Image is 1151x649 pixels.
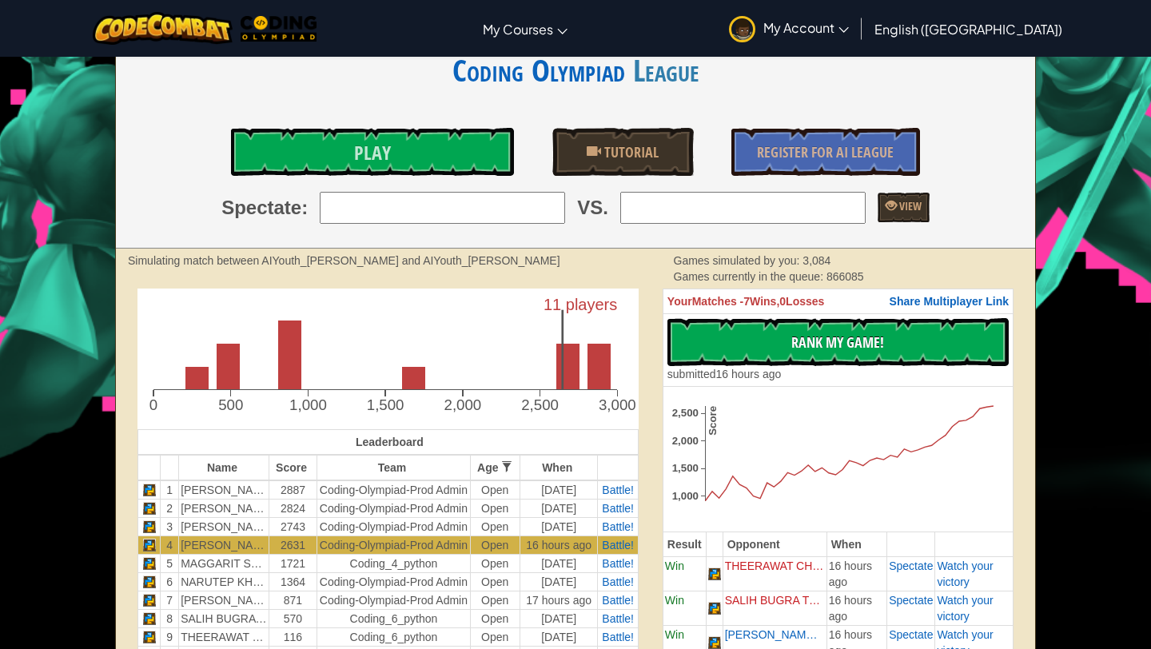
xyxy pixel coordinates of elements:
span: Losses [786,295,824,308]
span: Register for AI League [757,142,894,162]
span: View [897,198,922,213]
a: Battle! [602,502,634,515]
td: [PERSON_NAME] THZ1036 [179,499,269,517]
a: English ([GEOGRAPHIC_DATA]) [866,7,1070,50]
span: submitted [667,368,716,380]
span: Play [354,140,391,165]
span: Rank My Game! [791,332,884,352]
a: Battle! [602,612,634,625]
td: MAGGARIT SONTHONG THB1055 [179,554,269,572]
td: THEERAWAT CHANTAROTAI THL1038 [179,627,269,646]
span: My Courses [483,21,553,38]
span: Battle! [602,484,634,496]
td: Open [470,517,520,536]
text: 1,500 [672,463,699,475]
td: Open [470,499,520,517]
span: Your [667,295,692,308]
td: [DATE] [520,627,598,646]
td: coding-olympiad-prod Admin [317,572,470,591]
text: 500 [218,396,243,413]
td: coding-olympiad-prod Admin [317,591,470,609]
span: : [301,194,308,221]
span: Share Multiplayer Link [890,295,1009,308]
span: Games currently in the queue: [674,270,826,283]
td: 4 [161,536,179,554]
td: SALIH BUGRA TOPCU TRD1149 [179,609,269,627]
td: 6 [161,572,179,591]
th: Opponent [723,532,826,557]
a: Battle! [602,575,634,588]
td: [DATE] [520,499,598,517]
img: avatar [729,16,755,42]
td: coding_4_python [317,554,470,572]
td: coding-olympiad-prod Admin [317,480,470,500]
span: Leaderboard [356,436,424,448]
td: 2824 [269,499,317,517]
a: Spectate [889,594,933,607]
img: CodeCombat logo [93,12,233,45]
td: [DATE] [520,572,598,591]
a: Tutorial [552,128,694,176]
td: 5 [161,554,179,572]
span: Matches - [692,295,744,308]
td: 1364 [269,572,317,591]
td: THEERAWAT CHANTARO... [723,557,826,591]
span: English ([GEOGRAPHIC_DATA]) [874,21,1062,38]
a: Spectate [889,628,933,641]
td: 570 [269,609,317,627]
td: 16 hours ago [520,536,598,554]
a: Battle! [602,557,634,570]
td: 2631 [269,536,317,554]
strong: Simulating match between AIYouth_[PERSON_NAME] and AIYouth_[PERSON_NAME] [128,254,560,267]
th: When [520,455,598,480]
td: Open [470,536,520,554]
a: My Account [721,3,857,54]
td: coding-olympiad-prod Admin [317,536,470,554]
td: 7 [161,591,179,609]
a: Watch your victory [937,594,993,623]
img: MTO Coding Olympiad logo [241,16,317,42]
td: Open [470,627,520,646]
div: 16 hours ago [667,366,781,382]
td: Open [470,554,520,572]
td: 1 [161,480,179,500]
a: Battle! [602,539,634,551]
span: Wins, [750,295,779,308]
text: 2,500 [672,407,699,419]
text: 1,000 [672,490,699,502]
td: Open [470,591,520,609]
th: Team [317,455,470,480]
td: 3 [161,517,179,536]
td: 2887 [269,480,317,500]
td: 871 [269,591,317,609]
span: 3,084 [803,254,830,267]
td: coding_6_python [317,627,470,646]
th: Result [663,532,706,557]
td: 2743 [269,517,317,536]
a: Coding Olympiad [452,49,625,91]
td: 17 hours ago [520,591,598,609]
td: 9 [161,627,179,646]
th: When [826,532,887,557]
a: Spectate [889,559,933,572]
span: League [625,49,699,91]
td: 2 [161,499,179,517]
text: Score [707,406,719,436]
td: 16 hours ago [826,591,887,626]
text: 1,000 [289,396,327,413]
td: [PERSON_NAME] [PERSON_NAME] DEU1007 [179,517,269,536]
td: coding_6_python [317,609,470,627]
td: SALIH BUGRA TOPCU ... [723,591,826,626]
span: Games simulated by you: [674,254,803,267]
text: 2,000 [672,435,699,447]
td: coding-olympiad-prod Admin [317,499,470,517]
a: Battle! [602,631,634,643]
td: [PERSON_NAME] THC1144 [179,536,269,554]
td: Open [470,572,520,591]
text: 11 players [544,296,617,313]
